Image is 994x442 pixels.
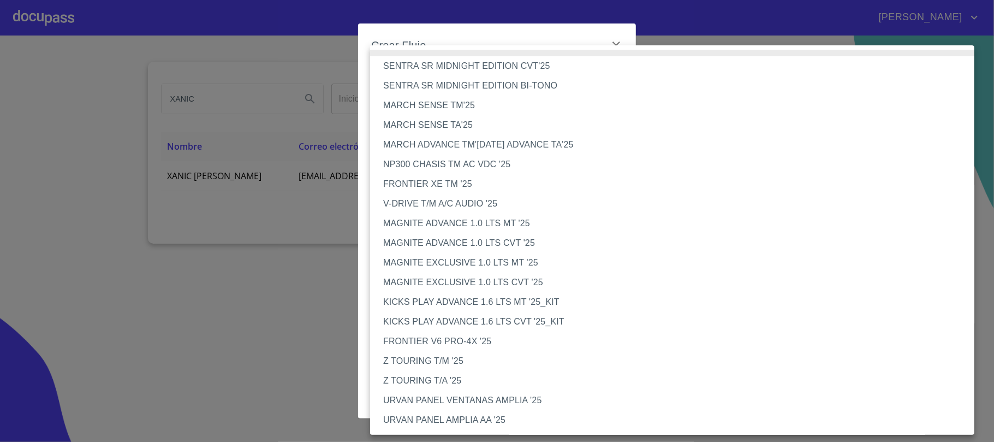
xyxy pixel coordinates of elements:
li: SENTRA SR MIDNIGHT EDITION BI-TONO [370,76,985,96]
li: Z TOURING T/M '25 [370,351,985,371]
li: Z TOURING T/A '25 [370,371,985,391]
li: KICKS PLAY ADVANCE 1.6 LTS MT '25_KIT [370,292,985,312]
li: MAGNITE ADVANCE 1.0 LTS MT '25 [370,214,985,233]
li: MARCH SENSE TA'25 [370,115,985,135]
li: MAGNITE EXCLUSIVE 1.0 LTS CVT '25 [370,273,985,292]
li: MARCH SENSE TM'25 [370,96,985,115]
li: URVAN PANEL VENTANAS AMPLIA '25 [370,391,985,410]
li: MAGNITE ADVANCE 1.0 LTS CVT '25 [370,233,985,253]
li: V-DRIVE T/M A/C AUDIO '25 [370,194,985,214]
li: MARCH ADVANCE TM'[DATE] ADVANCE TA'25 [370,135,985,155]
li: KICKS PLAY ADVANCE 1.6 LTS CVT '25_KIT [370,312,985,332]
li: SENTRA SR MIDNIGHT EDITION CVT'25 [370,56,985,76]
li: FRONTIER V6 PRO-4X '25 [370,332,985,351]
li: URVAN PANEL AMPLIA AA '25 [370,410,985,430]
li: NP300 CHASIS TM AC VDC '25 [370,155,985,174]
li: FRONTIER XE TM '25 [370,174,985,194]
li: MAGNITE EXCLUSIVE 1.0 LTS MT '25 [370,253,985,273]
